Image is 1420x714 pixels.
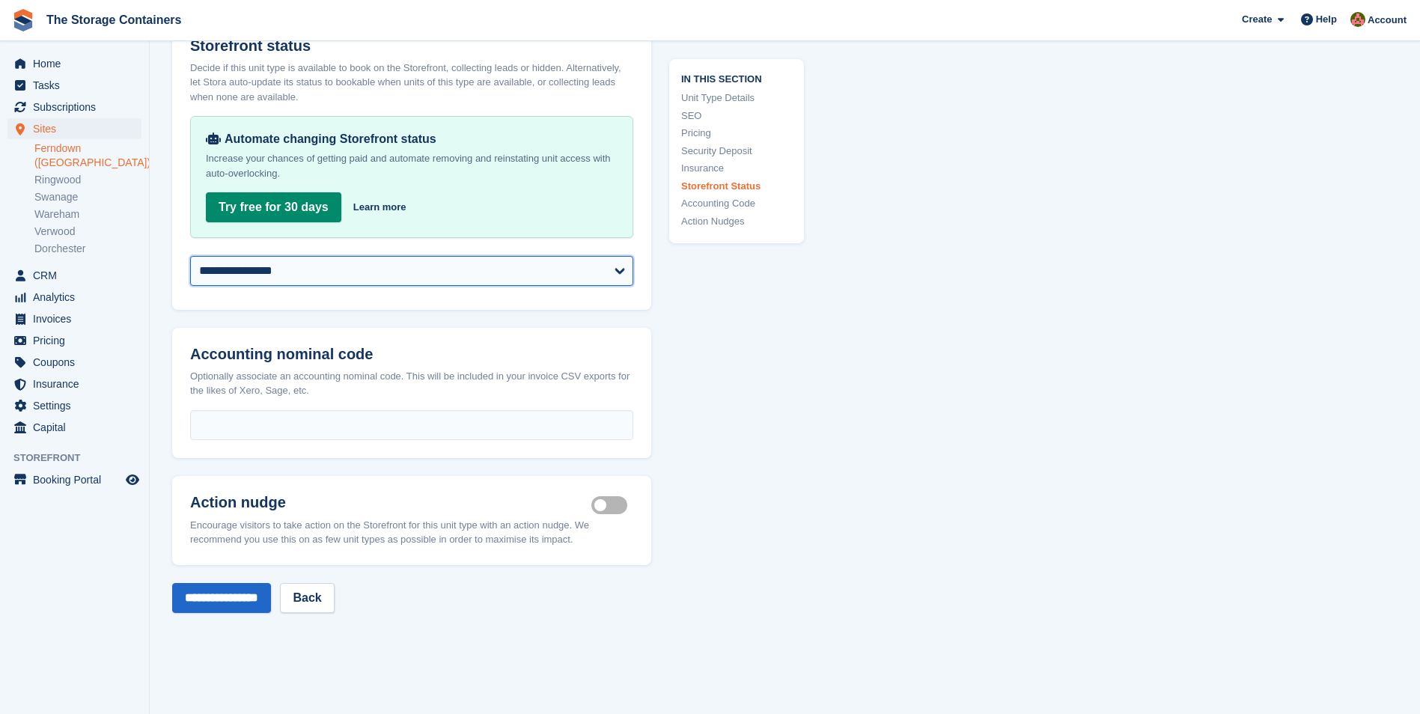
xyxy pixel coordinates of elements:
a: Ringwood [34,173,141,187]
a: menu [7,75,141,96]
h2: Accounting nominal code [190,346,633,363]
span: Subscriptions [33,97,123,118]
a: menu [7,287,141,308]
a: Insurance [681,161,792,176]
span: Pricing [33,330,123,351]
a: menu [7,97,141,118]
a: menu [7,308,141,329]
img: stora-icon-8386f47178a22dfd0bd8f6a31ec36ba5ce8667c1dd55bd0f319d3a0aa187defe.svg [12,9,34,31]
div: Optionally associate an accounting nominal code. This will be included in your invoice CSV export... [190,369,633,398]
span: Account [1368,13,1407,28]
span: Capital [33,417,123,438]
div: Automate changing Storefront status [206,132,618,147]
a: menu [7,395,141,416]
span: Help [1316,12,1337,27]
a: menu [7,469,141,490]
span: Settings [33,395,123,416]
span: Home [33,53,123,74]
span: Coupons [33,352,123,373]
a: Preview store [124,471,141,489]
h2: Storefront status [190,37,633,55]
a: Back [280,583,334,613]
span: Sites [33,118,123,139]
img: Kirsty Simpson [1350,12,1365,27]
a: Swanage [34,190,141,204]
a: Verwood [34,225,141,239]
span: Create [1242,12,1272,27]
a: menu [7,417,141,438]
span: Storefront [13,451,149,466]
div: Encourage visitors to take action on the Storefront for this unit type with an action nudge. We r... [190,518,633,547]
a: menu [7,330,141,351]
a: menu [7,265,141,286]
span: Invoices [33,308,123,329]
span: Tasks [33,75,123,96]
a: Wareham [34,207,141,222]
a: Pricing [681,126,792,141]
label: Is active [591,504,633,506]
a: Dorchester [34,242,141,256]
a: menu [7,53,141,74]
a: SEO [681,108,792,123]
div: Decide if this unit type is available to book on the Storefront, collecting leads or hidden. Alte... [190,61,633,105]
a: The Storage Containers [40,7,187,32]
a: menu [7,352,141,373]
a: Accounting Code [681,196,792,211]
span: CRM [33,265,123,286]
span: In this section [681,70,792,85]
span: Booking Portal [33,469,123,490]
span: Analytics [33,287,123,308]
a: Try free for 30 days [206,192,341,222]
a: Security Deposit [681,143,792,158]
a: Unit Type Details [681,91,792,106]
p: Increase your chances of getting paid and automate removing and reinstating unit access with auto... [206,151,618,181]
a: menu [7,373,141,394]
span: Insurance [33,373,123,394]
a: Learn more [353,200,406,215]
a: Action Nudges [681,213,792,228]
a: Storefront Status [681,178,792,193]
a: Ferndown ([GEOGRAPHIC_DATA]) [34,141,141,170]
h2: Action nudge [190,494,591,512]
a: menu [7,118,141,139]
